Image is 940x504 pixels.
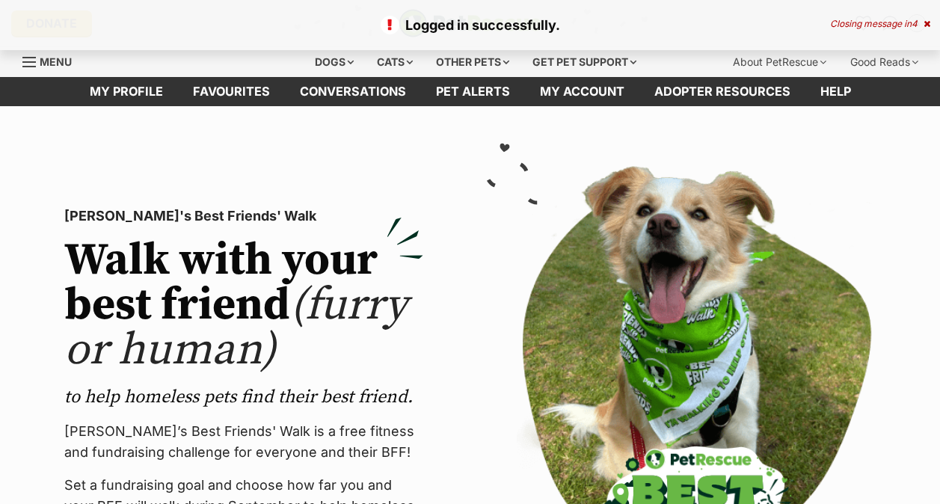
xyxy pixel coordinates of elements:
[178,77,285,106] a: Favourites
[64,421,423,463] p: [PERSON_NAME]’s Best Friends' Walk is a free fitness and fundraising challenge for everyone and t...
[64,277,408,378] span: (furry or human)
[75,77,178,106] a: My profile
[64,206,423,227] p: [PERSON_NAME]'s Best Friends' Walk
[525,77,639,106] a: My account
[426,47,520,77] div: Other pets
[840,47,929,77] div: Good Reads
[64,239,423,373] h2: Walk with your best friend
[805,77,866,106] a: Help
[722,47,837,77] div: About PetRescue
[64,385,423,409] p: to help homeless pets find their best friend.
[366,47,423,77] div: Cats
[421,77,525,106] a: Pet alerts
[522,47,647,77] div: Get pet support
[304,47,364,77] div: Dogs
[22,47,82,74] a: Menu
[40,55,72,68] span: Menu
[285,77,421,106] a: conversations
[639,77,805,106] a: Adopter resources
